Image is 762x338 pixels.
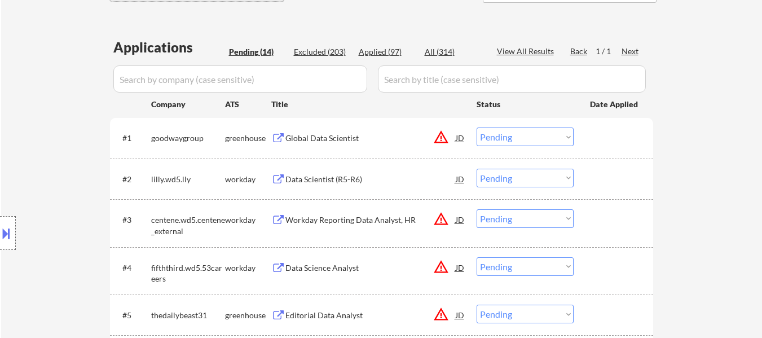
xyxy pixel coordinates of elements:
[113,65,367,93] input: Search by company (case sensitive)
[455,257,466,278] div: JD
[285,174,456,185] div: Data Scientist (R5-R6)
[596,46,622,57] div: 1 / 1
[225,214,271,226] div: workday
[433,306,449,322] button: warning_amber
[433,129,449,145] button: warning_amber
[590,99,640,110] div: Date Applied
[455,305,466,325] div: JD
[285,133,456,144] div: Global Data Scientist
[113,41,225,54] div: Applications
[477,94,574,114] div: Status
[497,46,557,57] div: View All Results
[455,169,466,189] div: JD
[570,46,588,57] div: Back
[294,46,350,58] div: Excluded (203)
[425,46,481,58] div: All (314)
[225,99,271,110] div: ATS
[455,128,466,148] div: JD
[622,46,640,57] div: Next
[455,209,466,230] div: JD
[225,262,271,274] div: workday
[271,99,466,110] div: Title
[225,310,271,321] div: greenhouse
[285,262,456,274] div: Data Science Analyst
[229,46,285,58] div: Pending (14)
[378,65,646,93] input: Search by title (case sensitive)
[433,259,449,275] button: warning_amber
[225,174,271,185] div: workday
[433,211,449,227] button: warning_amber
[285,214,456,226] div: Workday Reporting Data Analyst, HR
[359,46,415,58] div: Applied (97)
[285,310,456,321] div: Editorial Data Analyst
[225,133,271,144] div: greenhouse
